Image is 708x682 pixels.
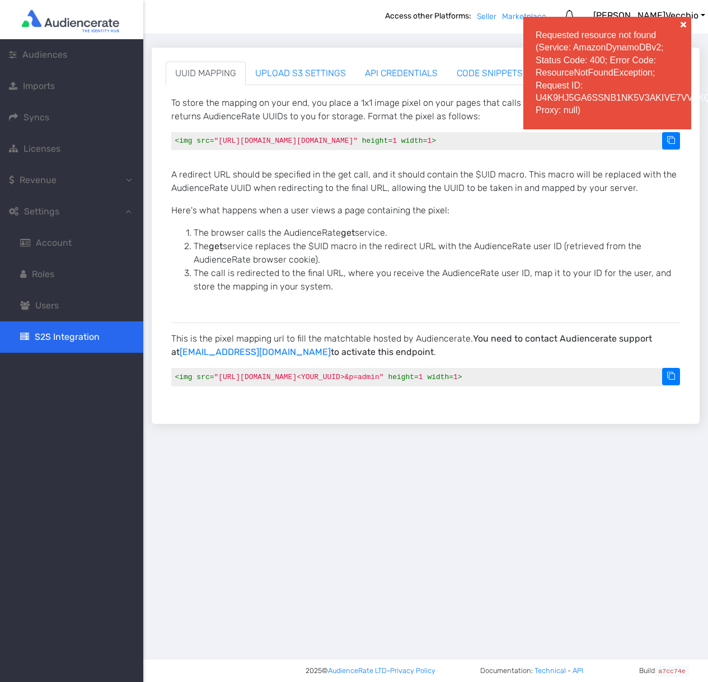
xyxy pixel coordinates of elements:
iframe: JSD widget [702,676,708,682]
span: Audiences [22,49,67,60]
li: The browser calls the AudienceRate service. [194,226,680,240]
p: This is the pixel mapping url to fill the matchtable hosted by Audiencerate. . [171,332,680,359]
a: Seller [477,12,496,21]
span: height [388,373,414,381]
span: Licenses [24,143,60,154]
span: "[URL][DOMAIN_NAME][DOMAIN_NAME]" [214,137,358,145]
span: 1 [392,137,397,145]
span: 1 [453,373,458,381]
li: The call is redirected to the final URL, where you receive the AudienceRate user ID, map it to yo... [194,267,680,293]
span: src [196,373,209,381]
span: width [427,373,449,381]
span: = [210,373,214,381]
a: CODE SNIPPETS [447,62,532,85]
strong: get [341,227,355,238]
span: S2S Integration [35,331,100,342]
span: "[URL][DOMAIN_NAME]<YOUR_UUID>&p=admin" [214,373,383,381]
a: API [573,666,583,675]
span: = [210,137,214,145]
span: Imports [23,81,55,91]
code: a7cc74e [655,666,689,676]
p: A redirect URL should be specified in the get call, and it should contain the $UID macro. This ma... [171,168,680,195]
span: Settings [24,206,59,217]
span: Account [36,237,72,248]
span: Users [35,300,59,311]
span: 1 [427,137,432,145]
span: < [175,373,179,381]
span: = [423,137,428,145]
span: Roles [32,269,54,279]
span: height [362,137,388,145]
span: [PERSON_NAME] Vecchio [593,10,698,21]
p: To store the mapping on your end, you place a 1x1 image pixel on your pages that calls the Audien... [171,96,680,123]
a: API CREDENTIALS [355,62,447,85]
strong: get [209,241,223,251]
a: Marketplace [502,12,546,21]
b: Access other Platforms: [385,10,477,26]
span: < [175,137,179,145]
li: The service replaces the $UID macro in the redirect URL with the AudienceRate user ID (retrieved ... [194,240,680,267]
span: img [179,137,192,145]
span: Revenue [20,175,57,185]
a: AudienceRate LTD [328,665,387,676]
a: Privacy Policy [390,665,435,676]
span: Syncs [24,112,49,123]
span: src [196,137,209,145]
a: Technical [534,666,566,675]
span: img [179,373,192,381]
span: Documentation: - [480,665,583,676]
span: Build [639,665,689,676]
span: width [401,137,423,145]
div: Requested resource not found (Service: AmazonDynamoDBv2; Status Code: 400; Error Code: ResourceNo... [536,29,679,117]
span: 1 [419,373,423,381]
span: > [432,137,436,145]
span: = [449,373,453,381]
a: [EMAIL_ADDRESS][DOMAIN_NAME] [180,347,331,357]
a: UUID MAPPING [166,62,246,85]
span: = [388,137,392,145]
span: = [414,373,419,381]
a: UPLOAD S3 SETTINGS [246,62,355,85]
p: Here's what happens when a user views a page containing the pixel: [171,204,680,217]
span: > [458,373,462,381]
